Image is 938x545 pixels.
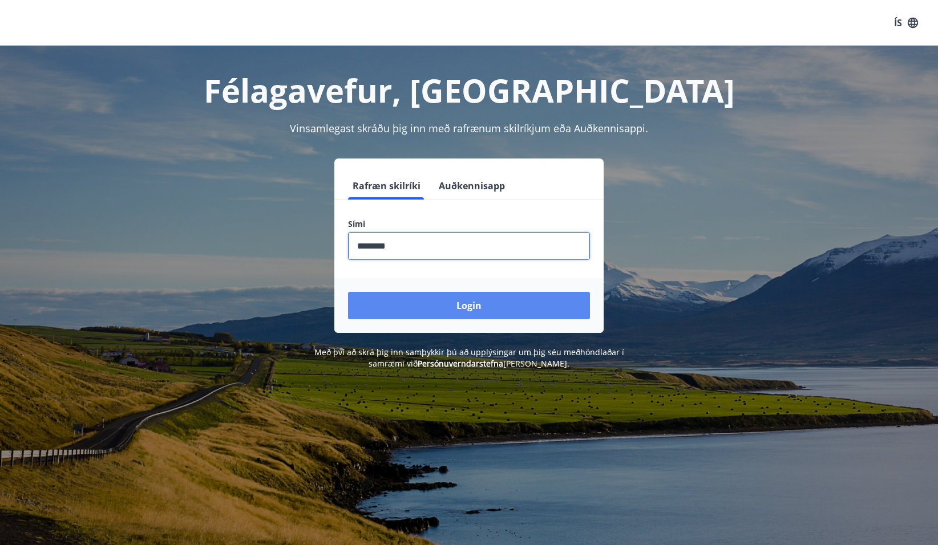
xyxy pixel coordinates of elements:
span: Vinsamlegast skráðu þig inn með rafrænum skilríkjum eða Auðkennisappi. [290,121,648,135]
button: Rafræn skilríki [348,172,425,200]
button: ÍS [888,13,924,33]
span: Með því að skrá þig inn samþykkir þú að upplýsingar um þig séu meðhöndlaðar í samræmi við [PERSON... [314,347,624,369]
h1: Félagavefur, [GEOGRAPHIC_DATA] [72,68,866,112]
button: Auðkennisapp [434,172,510,200]
a: Persónuverndarstefna [418,358,503,369]
label: Sími [348,218,590,230]
button: Login [348,292,590,319]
